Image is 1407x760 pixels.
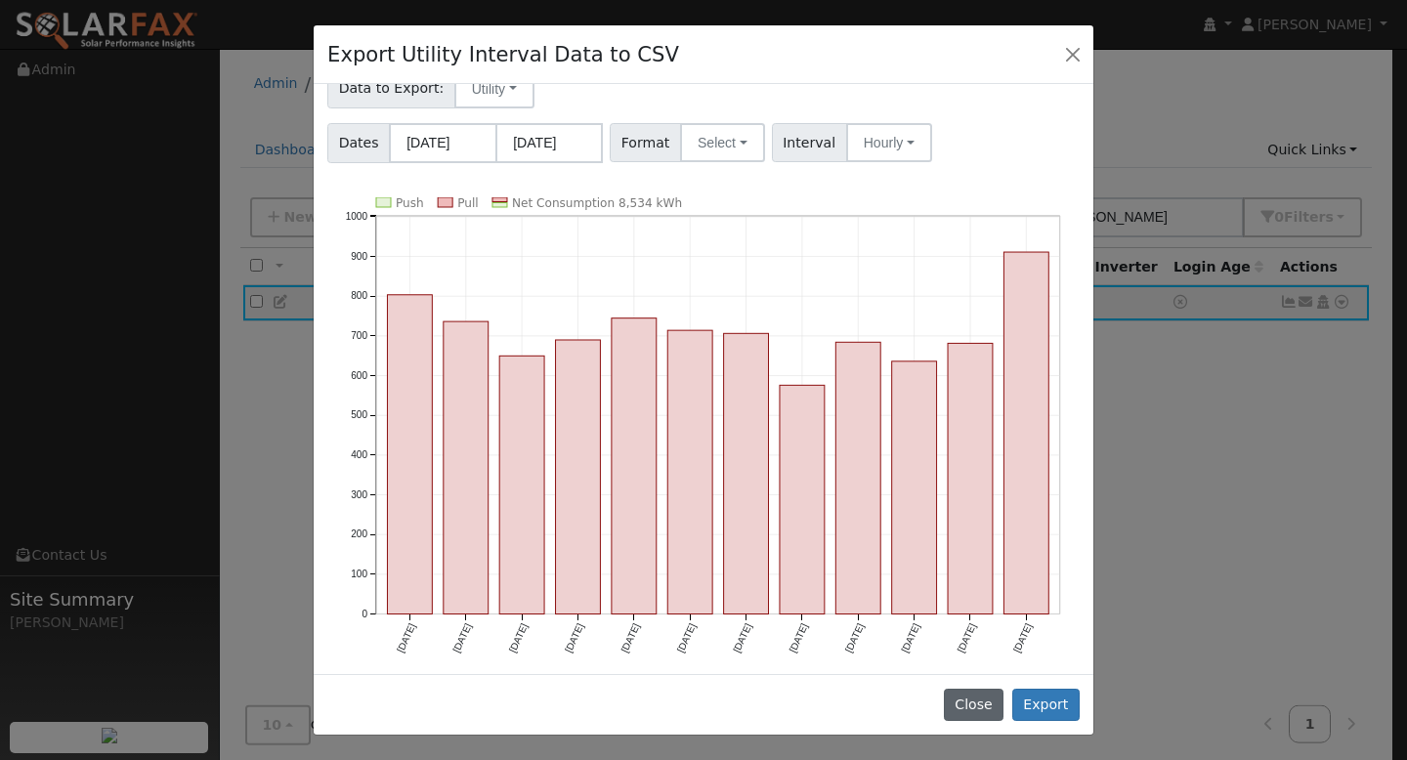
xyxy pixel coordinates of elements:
text: [DATE] [395,621,417,654]
rect: onclick="" [388,295,433,614]
text: 800 [351,290,367,301]
rect: onclick="" [892,361,937,614]
text: 1000 [346,211,368,222]
text: 100 [351,569,367,579]
text: 300 [351,489,367,500]
rect: onclick="" [948,343,993,613]
rect: onclick="" [780,385,825,613]
span: Format [610,123,681,162]
text: 200 [351,528,367,539]
text: 900 [351,251,367,262]
text: 400 [351,449,367,460]
text: [DATE] [451,621,474,654]
text: Push [396,196,424,210]
span: Interval [772,123,847,162]
span: Data to Export: [327,69,455,108]
text: [DATE] [675,621,698,654]
text: 500 [351,409,367,420]
rect: onclick="" [1004,252,1049,614]
button: Select [680,123,765,162]
text: 700 [351,330,367,341]
rect: onclick="" [444,321,489,613]
text: [DATE] [843,621,866,654]
text: [DATE] [899,621,921,654]
rect: onclick="" [612,317,657,613]
button: Export [1012,689,1080,722]
text: [DATE] [507,621,530,654]
rect: onclick="" [667,330,712,613]
text: [DATE] [731,621,753,654]
text: [DATE] [956,621,978,654]
span: Dates [327,123,390,163]
h4: Export Utility Interval Data to CSV [327,39,679,70]
rect: onclick="" [499,356,544,613]
text: 600 [351,370,367,381]
text: [DATE] [619,621,642,654]
text: [DATE] [563,621,585,654]
text: Pull [457,196,478,210]
text: [DATE] [788,621,810,654]
button: Close [1059,40,1087,67]
rect: onclick="" [724,333,769,613]
text: Net Consumption 8,534 kWh [512,196,682,210]
rect: onclick="" [556,340,601,614]
text: 0 [362,609,368,619]
button: Utility [454,69,534,108]
text: [DATE] [1011,621,1034,654]
rect: onclick="" [835,342,880,613]
button: Hourly [846,123,932,162]
button: Close [944,689,1003,722]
